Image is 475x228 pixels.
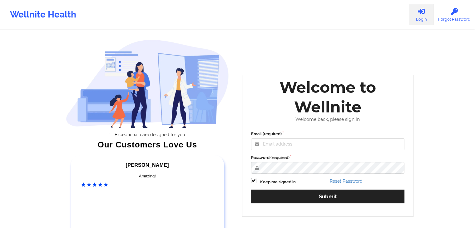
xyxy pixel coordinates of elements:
img: wellnite-auth-hero_200.c722682e.png [66,39,229,128]
a: Login [409,4,433,25]
a: Forgot Password [433,4,475,25]
label: Password (required) [251,155,405,161]
li: Exceptional care designed for you. [72,132,229,137]
div: Our Customers Love Us [66,141,229,148]
a: Reset Password [330,179,363,184]
div: Welcome back, please sign in [247,117,409,122]
span: [PERSON_NAME] [126,162,169,168]
label: Email (required) [251,131,405,137]
input: Email address [251,138,405,150]
div: Welcome to Wellnite [247,77,409,117]
div: Amazing! [81,173,214,179]
button: Submit [251,190,405,203]
label: Keep me signed in [260,179,296,185]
